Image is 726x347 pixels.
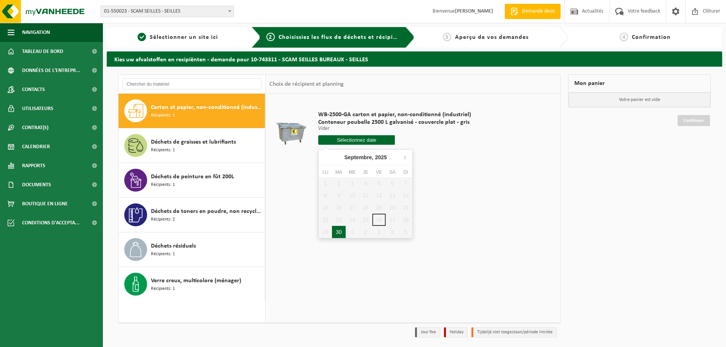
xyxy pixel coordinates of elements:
[22,61,80,80] span: Données de l'entrepr...
[318,111,471,118] span: WB-2500-GA carton et papier, non-conditionné (industriel)
[119,267,265,301] button: Verre creux, multicolore (ménager) Récipients: 1
[444,327,468,337] li: Holiday
[375,155,387,160] i: 2025
[138,33,146,41] span: 1
[151,216,175,223] span: Récipients: 2
[151,207,263,216] span: Déchets de toners en poudre, non recyclable, non dangereux
[415,327,440,337] li: Jour fixe
[443,33,451,41] span: 3
[151,112,175,119] span: Récipients: 1
[22,137,50,156] span: Calendrier
[22,156,45,175] span: Rapports
[107,51,722,66] h2: Kies uw afvalstoffen en recipiënten - demande pour 10-743311 - SCAM SEILLES BUREAUX - SEILLES
[22,118,48,137] span: Contrat(s)
[318,118,471,126] span: Conteneur poubelle 2500 L galvanisé - couvercle plat - gris
[620,33,628,41] span: 4
[318,135,395,145] input: Sélectionnez date
[22,42,63,61] span: Tableau de bord
[569,93,710,107] p: Votre panier est vide
[119,163,265,198] button: Déchets de peinture en fût 200L Récipients: 1
[150,34,218,40] span: Sélectionner un site ici
[505,4,561,19] a: Demande devis
[122,78,261,90] input: Chercher du matériel
[22,99,53,118] span: Utilisateurs
[632,34,671,40] span: Confirmation
[151,181,175,189] span: Récipients: 1
[111,33,245,42] a: 1Sélectionner un site ici
[386,168,399,176] div: Sa
[399,168,412,176] div: Di
[520,8,557,15] span: Demande devis
[151,138,236,147] span: Déchets de graisses et lubrifiants
[151,276,241,285] span: Verre creux, multicolore (ménager)
[22,23,50,42] span: Navigation
[346,168,359,176] div: Me
[568,74,711,93] div: Mon panier
[119,232,265,267] button: Déchets résiduels Récipients: 1
[319,168,332,176] div: Lu
[151,172,234,181] span: Déchets de peinture en fût 200L
[266,75,348,94] div: Choix de récipient et planning
[101,6,234,17] span: 01-550023 - SCAM SEILLES - SEILLES
[318,126,471,131] p: Vider
[332,168,345,176] div: Ma
[359,168,372,176] div: Je
[266,33,275,41] span: 2
[678,115,710,126] a: Continuer
[151,103,263,112] span: Carton et papier, non-conditionné (industriel)
[101,6,234,17] span: 01-550023 - SCAM SEILLES - SEILLES
[22,80,45,99] span: Contacts
[22,213,80,232] span: Conditions d'accepta...
[151,251,175,258] span: Récipients: 1
[119,128,265,163] button: Déchets de graisses et lubrifiants Récipients: 1
[455,8,493,14] strong: [PERSON_NAME]
[372,168,386,176] div: Ve
[119,94,265,128] button: Carton et papier, non-conditionné (industriel) Récipients: 1
[151,285,175,293] span: Récipients: 1
[455,34,529,40] span: Aperçu de vos demandes
[119,198,265,232] button: Déchets de toners en poudre, non recyclable, non dangereux Récipients: 2
[279,34,405,40] span: Choisissiez les flux de déchets et récipients
[332,226,345,238] div: 30
[471,327,557,337] li: Tijdelijk niet toegestaan/période limitée
[151,241,196,251] span: Déchets résiduels
[341,151,390,163] div: Septembre,
[22,175,51,194] span: Documents
[22,194,68,213] span: Boutique en ligne
[151,147,175,154] span: Récipients: 1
